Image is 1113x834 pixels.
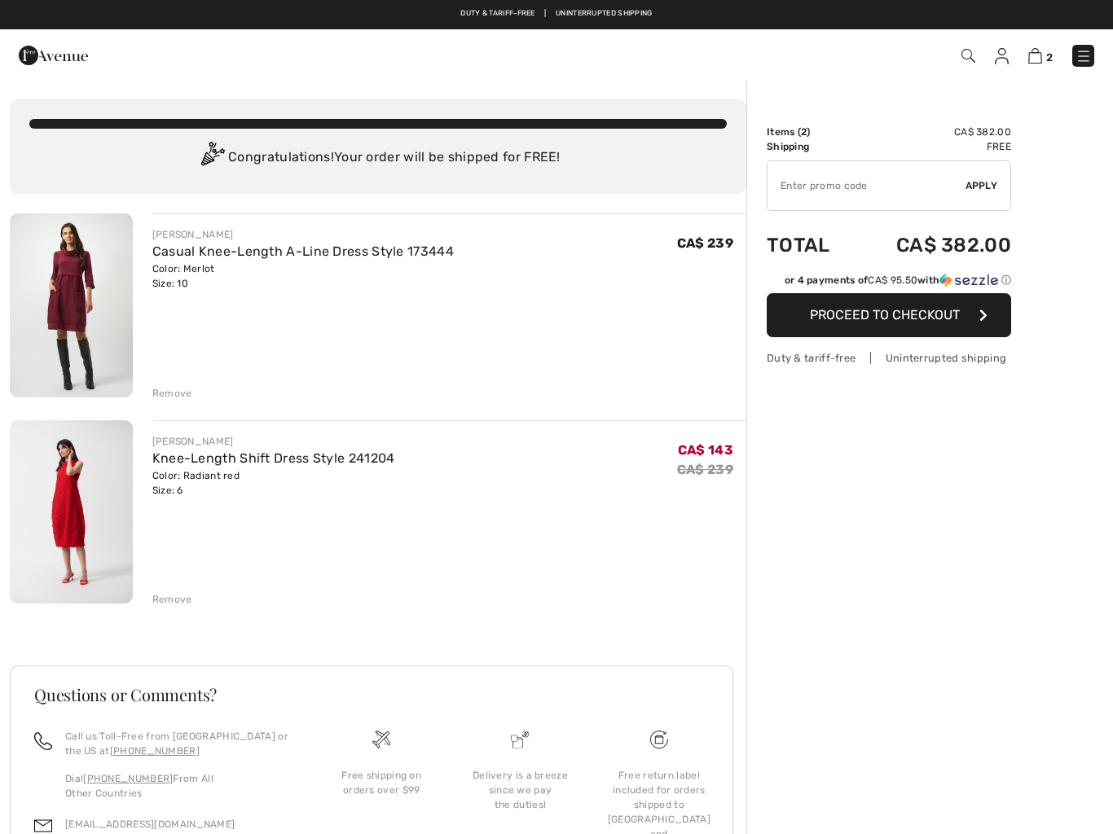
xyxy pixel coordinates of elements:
td: Total [767,217,853,273]
a: [PHONE_NUMBER] [110,745,200,757]
s: CA$ 239 [677,462,733,477]
td: Free [853,139,1011,154]
div: [PERSON_NAME] [152,434,395,449]
span: 2 [1046,51,1053,64]
div: Delivery is a breeze since we pay the duties! [464,768,576,812]
img: Congratulation2.svg [196,142,228,174]
a: 2 [1028,46,1053,65]
div: Duty & tariff-free | Uninterrupted shipping [767,350,1011,366]
h3: Questions or Comments? [34,687,709,703]
p: Dial From All Other Countries [65,771,293,801]
div: Color: Merlot Size: 10 [152,261,454,291]
div: Remove [152,592,192,607]
img: Casual Knee-Length A-Line Dress Style 173444 [10,213,133,397]
img: Knee-Length Shift Dress Style 241204 [10,420,133,604]
img: Free shipping on orders over $99 [372,731,390,748]
td: Items ( ) [767,125,853,139]
span: Proceed to Checkout [810,307,960,323]
a: 1ère Avenue [19,46,88,62]
div: Remove [152,386,192,401]
td: CA$ 382.00 [853,125,1011,139]
img: My Info [995,48,1009,64]
input: Promo code [768,161,966,210]
td: CA$ 382.00 [853,217,1011,273]
a: Casual Knee-Length A-Line Dress Style 173444 [152,244,454,259]
div: Free shipping on orders over $99 [325,768,438,797]
img: 1ère Avenue [19,39,88,72]
span: CA$ 239 [677,235,733,251]
img: Sezzle [939,273,998,288]
button: Proceed to Checkout [767,293,1011,337]
div: [PERSON_NAME] [152,227,454,242]
div: or 4 payments of with [785,273,1011,288]
a: [PHONE_NUMBER] [83,773,173,784]
div: or 4 payments ofCA$ 95.50withSezzle Click to learn more about Sezzle [767,273,1011,293]
img: call [34,732,52,750]
img: Menu [1076,48,1092,64]
div: Congratulations! Your order will be shipped for FREE! [29,142,727,174]
span: CA$ 95.50 [868,274,917,286]
span: CA$ 143 [678,442,733,458]
td: Shipping [767,139,853,154]
span: Apply [966,178,998,193]
img: Free shipping on orders over $99 [650,731,668,748]
a: [EMAIL_ADDRESS][DOMAIN_NAME] [65,819,235,830]
p: Call us Toll-Free from [GEOGRAPHIC_DATA] or the US at [65,729,293,758]
div: Color: Radiant red Size: 6 [152,468,395,498]
img: Shopping Bag [1028,48,1042,64]
span: 2 [801,126,807,138]
a: Knee-Length Shift Dress Style 241204 [152,450,395,466]
img: Search [961,49,975,63]
img: Delivery is a breeze since we pay the duties! [511,731,529,748]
